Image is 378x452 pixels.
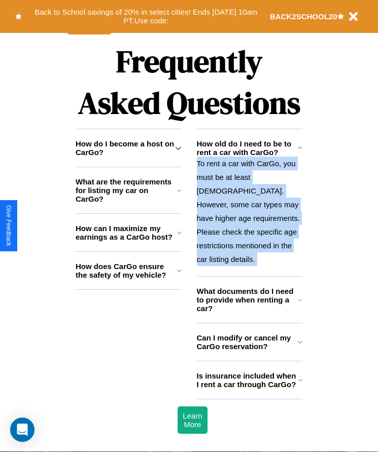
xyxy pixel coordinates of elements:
h3: How old do I need to be to rent a car with CarGo? [197,139,298,157]
h3: How do I become a host on CarGo? [76,139,175,157]
div: Open Intercom Messenger [10,418,35,442]
h3: What are the requirements for listing my car on CarGo? [76,177,177,203]
h3: How does CarGo ensure the safety of my vehicle? [76,262,177,279]
div: Give Feedback [5,205,12,246]
button: Learn More [178,406,207,434]
p: To rent a car with CarGo, you must be at least [DEMOGRAPHIC_DATA]. However, some car types may ha... [197,157,303,266]
h3: Is insurance included when I rent a car through CarGo? [197,371,298,389]
b: BACK2SCHOOL20 [270,12,337,21]
h3: Can I modify or cancel my CarGo reservation? [197,333,298,351]
h3: How can I maximize my earnings as a CarGo host? [76,224,177,241]
h1: Frequently Asked Questions [76,35,302,129]
button: Back to School savings of 20% in select cities! Ends [DATE] 10am PT.Use code: [22,5,270,28]
h3: What documents do I need to provide when renting a car? [197,287,299,313]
